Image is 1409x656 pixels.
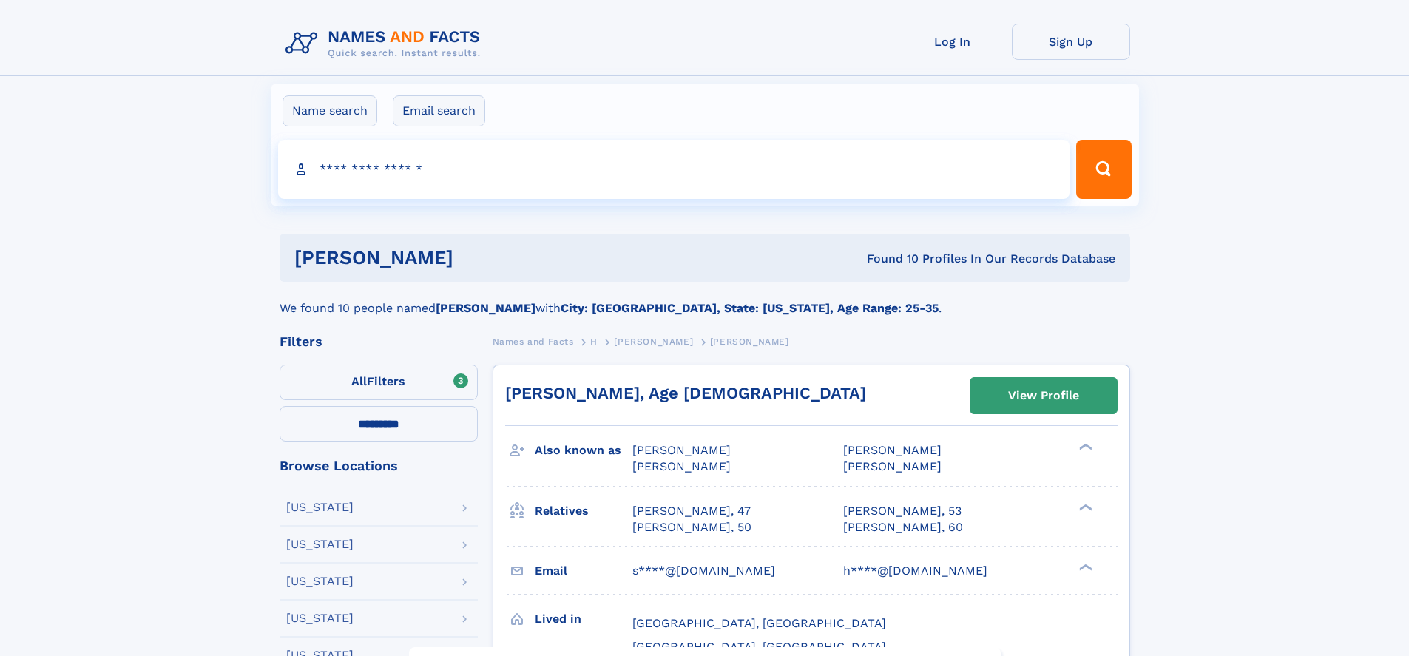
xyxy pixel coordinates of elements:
[632,503,751,519] a: [PERSON_NAME], 47
[1075,562,1093,572] div: ❯
[970,378,1117,413] a: View Profile
[436,301,535,315] b: [PERSON_NAME]
[535,558,632,584] h3: Email
[286,612,354,624] div: [US_STATE]
[294,248,660,267] h1: [PERSON_NAME]
[843,519,963,535] a: [PERSON_NAME], 60
[632,519,751,535] a: [PERSON_NAME], 50
[843,503,962,519] a: [PERSON_NAME], 53
[561,301,939,315] b: City: [GEOGRAPHIC_DATA], State: [US_STATE], Age Range: 25-35
[1076,140,1131,199] button: Search Button
[632,640,886,654] span: [GEOGRAPHIC_DATA], [GEOGRAPHIC_DATA]
[280,282,1130,317] div: We found 10 people named with .
[843,459,942,473] span: [PERSON_NAME]
[614,332,693,351] a: [PERSON_NAME]
[351,374,367,388] span: All
[535,606,632,632] h3: Lived in
[843,443,942,457] span: [PERSON_NAME]
[278,140,1070,199] input: search input
[280,24,493,64] img: Logo Names and Facts
[660,251,1115,267] div: Found 10 Profiles In Our Records Database
[632,443,731,457] span: [PERSON_NAME]
[1075,442,1093,452] div: ❯
[590,332,598,351] a: H
[286,575,354,587] div: [US_STATE]
[393,95,485,126] label: Email search
[280,335,478,348] div: Filters
[535,498,632,524] h3: Relatives
[1012,24,1130,60] a: Sign Up
[283,95,377,126] label: Name search
[493,332,574,351] a: Names and Facts
[505,384,866,402] a: [PERSON_NAME], Age [DEMOGRAPHIC_DATA]
[632,616,886,630] span: [GEOGRAPHIC_DATA], [GEOGRAPHIC_DATA]
[614,337,693,347] span: [PERSON_NAME]
[710,337,789,347] span: [PERSON_NAME]
[280,459,478,473] div: Browse Locations
[280,365,478,400] label: Filters
[893,24,1012,60] a: Log In
[535,438,632,463] h3: Also known as
[1008,379,1079,413] div: View Profile
[590,337,598,347] span: H
[1075,502,1093,512] div: ❯
[286,501,354,513] div: [US_STATE]
[632,459,731,473] span: [PERSON_NAME]
[286,538,354,550] div: [US_STATE]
